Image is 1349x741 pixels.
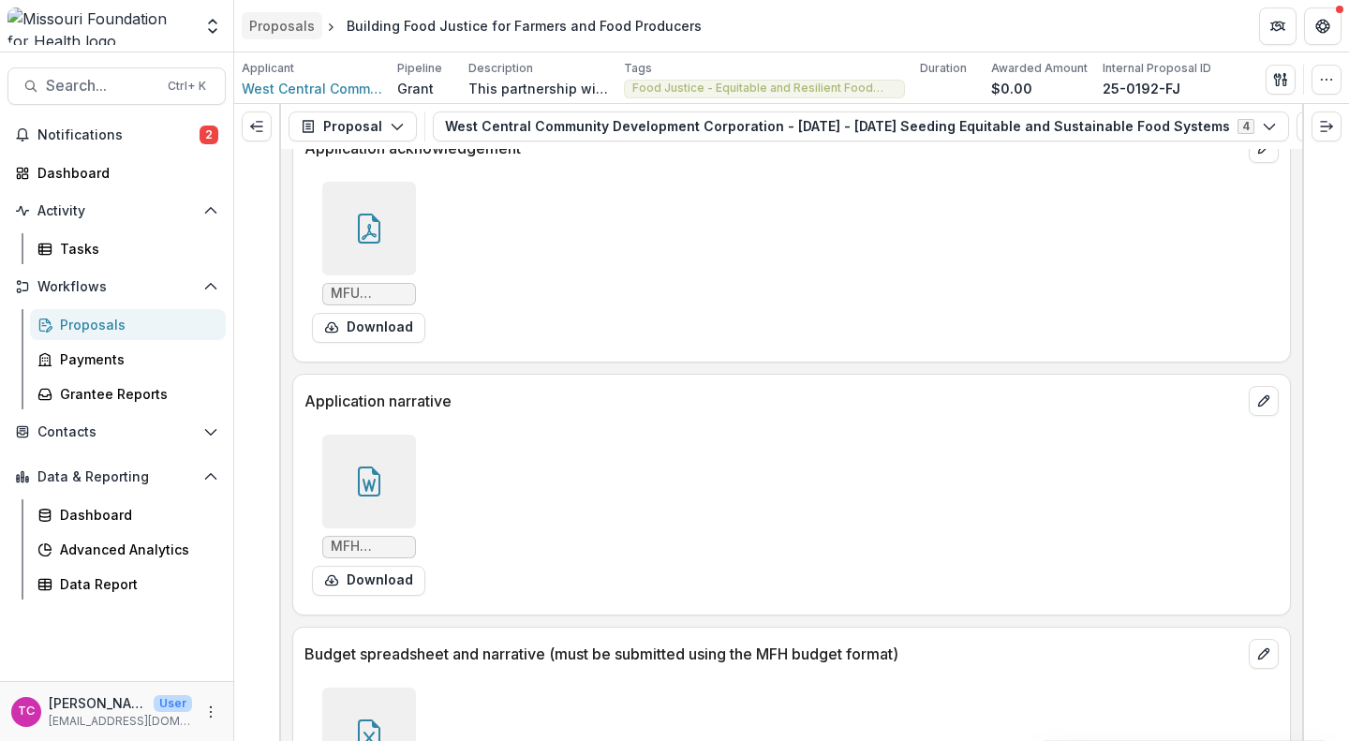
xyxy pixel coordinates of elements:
div: Data Report [60,574,211,594]
div: Proposals [60,315,211,334]
p: Pipeline [397,60,442,77]
button: View Attached Files [1297,111,1327,141]
button: Get Help [1304,7,1342,45]
a: Grantee Reports [30,378,226,409]
p: User [154,695,192,712]
button: download-form-response [312,313,425,343]
button: Partners [1259,7,1297,45]
div: Tori Cope [18,705,35,718]
a: Dashboard [7,157,226,188]
nav: breadcrumb [242,12,709,39]
div: MFU acknowledgment.pdfdownload-form-response [312,182,425,343]
span: Workflows [37,279,196,295]
button: Open entity switcher [200,7,226,45]
p: Grant [397,79,434,98]
span: Data & Reporting [37,469,196,485]
button: Open Workflows [7,272,226,302]
div: Dashboard [37,163,211,183]
div: MFH Narrative NG Final.docxdownload-form-response [312,435,425,596]
span: Food Justice - Equitable and Resilient Food Systems [632,82,897,95]
a: Dashboard [30,499,226,530]
a: Data Report [30,569,226,600]
span: Activity [37,203,196,219]
button: Expand right [1312,111,1342,141]
span: Search... [46,77,156,95]
div: Grantee Reports [60,384,211,404]
p: Applicant [242,60,294,77]
p: 25-0192-FJ [1103,79,1180,98]
button: Proposal [289,111,417,141]
p: Budget spreadsheet and narrative (must be submitted using the MFH budget format) [304,643,1241,665]
button: download-form-response [312,566,425,596]
span: Contacts [37,424,196,440]
p: Description [468,60,533,77]
button: Open Data & Reporting [7,462,226,492]
button: Open Contacts [7,417,226,447]
a: West Central Community Development Corporation [242,79,382,98]
a: Advanced Analytics [30,534,226,565]
a: Payments [30,344,226,375]
a: Proposals [242,12,322,39]
div: Ctrl + K [164,76,210,96]
div: Payments [60,349,211,369]
div: Advanced Analytics [60,540,211,559]
button: edit [1249,639,1279,669]
button: Open Activity [7,196,226,226]
span: 2 [200,126,218,144]
p: $0.00 [991,79,1032,98]
p: Application narrative [304,390,1241,412]
span: MFH Narrative NG Final.docx [331,539,408,555]
button: Expand left [242,111,272,141]
p: Tags [624,60,652,77]
div: Dashboard [60,505,211,525]
div: Building Food Justice for Farmers and Food Producers [347,16,702,36]
img: Missouri Foundation for Health logo [7,7,192,45]
button: Notifications2 [7,120,226,150]
p: Awarded Amount [991,60,1088,77]
p: This partnership will support small farms in [US_STATE] through policy advocacy, focusing on inst... [468,79,609,98]
p: Duration [920,60,967,77]
button: West Central Community Development Corporation - [DATE] - [DATE] Seeding Equitable and Sustainabl... [433,111,1289,141]
button: More [200,701,222,723]
a: Tasks [30,233,226,264]
p: [EMAIL_ADDRESS][DOMAIN_NAME] [49,713,192,730]
span: MFU acknowledgment.pdf [331,286,408,302]
button: edit [1249,386,1279,416]
div: Proposals [249,16,315,36]
a: Proposals [30,309,226,340]
p: Internal Proposal ID [1103,60,1211,77]
span: Notifications [37,127,200,143]
button: Search... [7,67,226,105]
div: Tasks [60,239,211,259]
p: [PERSON_NAME] [49,693,146,713]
